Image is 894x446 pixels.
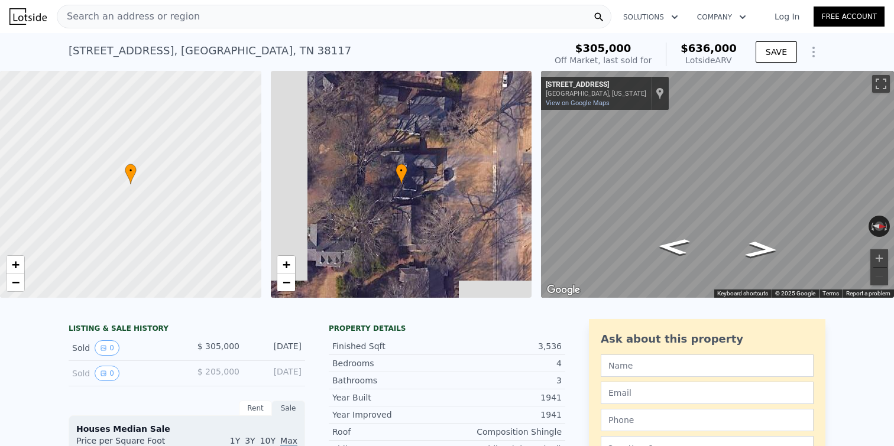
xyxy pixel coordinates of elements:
a: Show location on map [656,87,664,100]
div: [GEOGRAPHIC_DATA], [US_STATE] [546,90,646,97]
div: Finished Sqft [332,340,447,352]
a: Log In [760,11,814,22]
a: Zoom out [277,274,295,291]
button: Company [688,6,756,28]
button: Keyboard shortcuts [717,289,768,298]
div: Sold [72,366,177,381]
div: Lotside ARV [681,54,737,66]
span: 10Y [260,436,276,445]
button: Toggle fullscreen view [872,75,890,93]
a: Terms (opens in new tab) [822,290,839,297]
button: Solutions [614,6,688,28]
span: $636,000 [681,42,737,54]
a: Zoom in [7,256,24,274]
img: Lotside [9,8,47,25]
div: 1941 [447,392,562,403]
div: Composition Shingle [447,426,562,438]
span: Search an address or region [57,9,200,24]
span: + [12,257,20,272]
div: Map [541,71,894,298]
a: Free Account [814,6,885,27]
div: • [125,164,137,184]
button: View historical data [95,366,119,381]
div: Off Market, last sold for [555,54,652,66]
div: Ask about this property [601,331,814,347]
button: Rotate clockwise [884,216,890,237]
button: Rotate counterclockwise [869,216,875,237]
path: Go South, Williamsburg Ln [643,235,704,259]
div: 3,536 [447,340,562,352]
div: Bathrooms [332,375,447,386]
div: • [396,164,407,184]
span: • [125,165,137,176]
a: Report a problem [846,290,890,297]
div: Roof [332,426,447,438]
span: $ 305,000 [197,341,239,351]
input: Phone [601,409,814,431]
button: View historical data [95,340,119,356]
div: Sold [72,340,177,356]
div: Bedrooms [332,357,447,369]
span: 3Y [245,436,255,445]
div: Rent [239,401,272,416]
span: − [12,275,20,289]
span: $ 205,000 [197,367,239,376]
span: • [396,165,407,176]
button: Zoom in [870,249,888,267]
div: Houses Median Sale [76,423,297,435]
div: [STREET_ADDRESS] , [GEOGRAPHIC_DATA] , TN 38117 [69,43,351,59]
button: Reset the view [868,221,890,232]
div: Street View [541,71,894,298]
span: $305,000 [575,42,631,54]
button: SAVE [756,41,797,63]
a: Open this area in Google Maps (opens a new window) [544,282,583,298]
div: 4 [447,357,562,369]
div: Property details [329,324,565,333]
div: 3 [447,375,562,386]
span: © 2025 Google [775,290,815,297]
div: [DATE] [249,340,302,356]
div: [STREET_ADDRESS] [546,80,646,90]
div: Year Improved [332,409,447,421]
input: Email [601,382,814,404]
span: − [282,275,290,289]
a: View on Google Maps [546,99,610,107]
input: Name [601,354,814,377]
img: Google [544,282,583,298]
div: [DATE] [249,366,302,381]
div: LISTING & SALE HISTORY [69,324,305,336]
button: Zoom out [870,268,888,285]
div: Year Built [332,392,447,403]
div: 1941 [447,409,562,421]
span: 1Y [230,436,240,445]
span: + [282,257,290,272]
a: Zoom in [277,256,295,274]
button: Show Options [802,40,825,64]
a: Zoom out [7,274,24,291]
div: Sale [272,401,305,416]
path: Go North, Williamsburg Ln [731,237,792,262]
